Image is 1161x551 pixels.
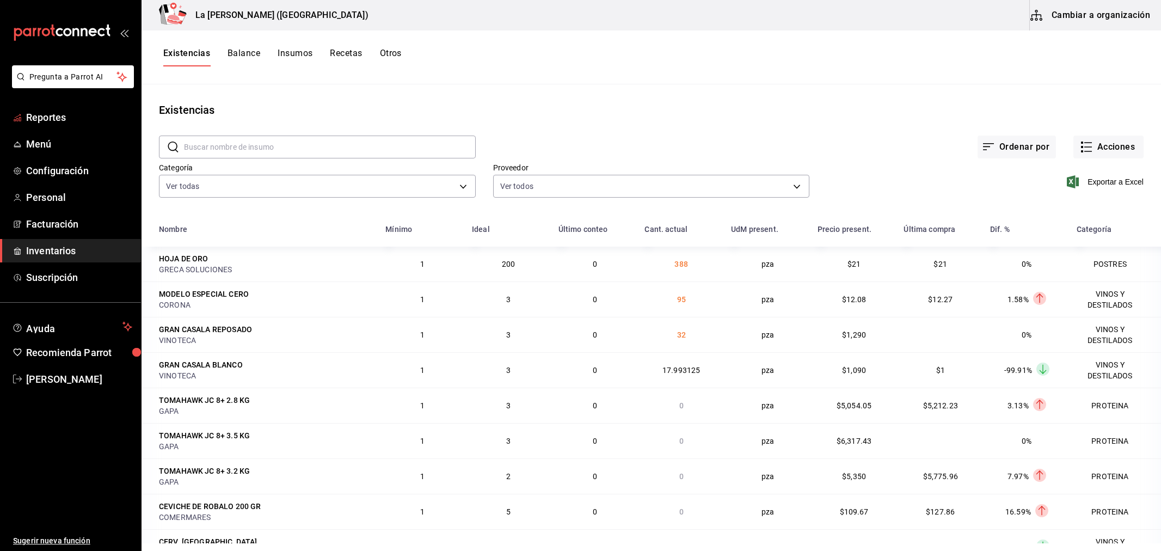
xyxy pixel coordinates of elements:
span: 0 [593,330,597,339]
span: 0% [1022,260,1031,268]
span: 0% [1022,437,1031,445]
input: Buscar nombre de insumo [184,136,476,158]
button: Existencias [163,48,210,66]
span: Menú [26,137,132,151]
td: POSTRES [1070,247,1161,281]
span: 0 [593,260,597,268]
span: 1 [420,295,425,304]
td: PROTEINA [1070,423,1161,458]
span: 0 [593,437,597,445]
span: Sugerir nueva función [13,535,132,547]
td: PROTEINA [1070,458,1161,494]
span: 0 [679,437,684,445]
div: CERV. [GEOGRAPHIC_DATA] [159,536,257,547]
div: TOMAHAWK JC 8+ 3.2 KG [159,466,250,476]
div: CEVICHE DE ROBALO 200 GR [159,501,261,512]
td: pza [724,494,811,529]
div: Última compra [904,225,955,234]
span: Suscripción [26,270,132,285]
div: GRAN CASALA REPOSADO [159,324,252,335]
label: Categoría [159,164,476,172]
span: $1,090 [842,366,866,375]
button: Exportar a Excel [1069,175,1144,188]
td: pza [724,317,811,352]
span: 3 [506,295,511,304]
div: GRECA SOLUCIONES [159,264,372,275]
button: Balance [228,48,260,66]
td: PROTEINA [1070,388,1161,423]
td: VINOS Y DESTILADOS [1070,281,1161,317]
span: $21 [933,260,947,268]
span: 7.97% [1008,472,1029,481]
div: GAPA [159,476,372,487]
span: $21 [847,260,861,268]
span: 0 [593,401,597,410]
div: Precio present. [818,225,871,234]
td: pza [724,458,811,494]
td: VINOS Y DESTILADOS [1070,352,1161,388]
div: Categoría [1077,225,1111,234]
span: $127.86 [926,507,955,516]
span: 1 [420,472,425,481]
span: 17.993125 [662,366,700,375]
span: $12.08 [842,295,867,304]
label: Proveedor [493,164,810,172]
button: Recetas [330,48,362,66]
button: Ordenar por [978,136,1056,158]
span: 1 [420,401,425,410]
div: navigation tabs [163,48,402,66]
span: 95 [677,295,686,304]
td: pza [724,388,811,423]
td: pza [724,352,811,388]
td: pza [724,281,811,317]
div: GAPA [159,406,372,417]
span: Ver todas [166,181,199,192]
span: 2 [506,472,511,481]
div: Existencias [159,102,214,118]
span: 0 [679,472,684,481]
span: 0 [593,507,597,516]
span: Facturación [26,217,132,231]
span: 1 [420,366,425,375]
span: 0 [593,366,597,375]
td: VINOS Y DESTILADOS [1070,317,1161,352]
div: Nombre [159,225,187,234]
button: Insumos [278,48,312,66]
span: 200 [502,260,515,268]
span: 1 [420,260,425,268]
span: Personal [26,190,132,205]
button: Otros [380,48,402,66]
span: 0% [1022,330,1031,339]
span: 3.13% [1008,401,1029,410]
div: CORONA [159,299,372,310]
div: Dif. % [990,225,1010,234]
span: $5,350 [842,472,866,481]
div: MODELO ESPECIAL CERO [159,289,249,299]
span: Inventarios [26,243,132,258]
span: 32 [677,330,686,339]
span: Ver todos [500,181,533,192]
span: 1 [420,330,425,339]
span: [PERSON_NAME] [26,372,132,387]
span: $6,317.43 [837,437,871,445]
td: pza [724,247,811,281]
span: 388 [674,260,687,268]
span: 3 [506,437,511,445]
div: GRAN CASALA BLANCO [159,359,243,370]
div: VINOTECA [159,335,372,346]
span: $1,290 [842,330,866,339]
span: 1.58% [1008,295,1029,304]
span: $5,212.23 [923,401,958,410]
span: 0 [679,507,684,516]
div: UdM present. [731,225,778,234]
div: GAPA [159,441,372,452]
span: -99.91% [1004,366,1032,375]
div: HOJA DE ORO [159,253,208,264]
span: $1 [936,366,945,375]
span: Configuración [26,163,132,178]
span: 0 [593,295,597,304]
span: $5,054.05 [837,401,871,410]
span: 5 [506,507,511,516]
span: $5,775.96 [923,472,958,481]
